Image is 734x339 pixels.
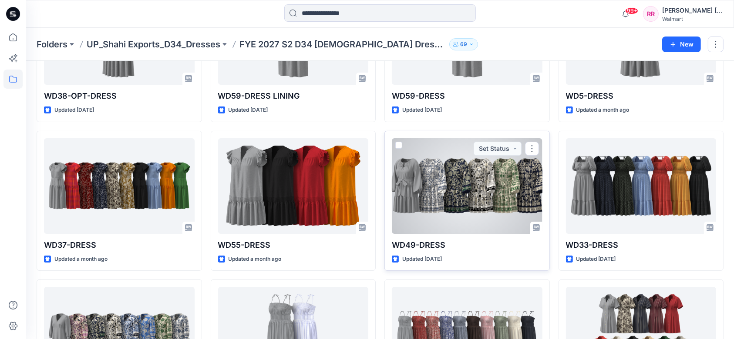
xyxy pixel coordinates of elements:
[44,239,195,251] p: WD37-DRESS
[566,90,717,102] p: WD5-DRESS
[402,106,442,115] p: Updated [DATE]
[576,255,616,264] p: Updated [DATE]
[402,255,442,264] p: Updated [DATE]
[54,255,108,264] p: Updated a month ago
[218,138,369,234] a: WD55-DRESS
[44,138,195,234] a: WD37-DRESS
[87,38,220,50] a: UP_Shahi Exports_D34_Dresses
[44,90,195,102] p: WD38-OPT-DRESS
[576,106,630,115] p: Updated a month ago
[218,90,369,102] p: WD59-DRESS LINING
[229,255,282,264] p: Updated a month ago
[37,38,67,50] a: Folders
[460,40,467,49] p: 69
[229,106,268,115] p: Updated [DATE]
[643,6,659,22] div: RR
[218,239,369,251] p: WD55-DRESS
[392,90,542,102] p: WD59-DRESS
[566,239,717,251] p: WD33-DRESS
[54,106,94,115] p: Updated [DATE]
[392,239,542,251] p: WD49-DRESS
[449,38,478,50] button: 69
[662,5,723,16] div: [PERSON_NAME] [PERSON_NAME]
[392,138,542,234] a: WD49-DRESS
[566,138,717,234] a: WD33-DRESS
[239,38,446,50] p: FYE 2027 S2 D34 [DEMOGRAPHIC_DATA] Dresses - Shahi
[625,7,638,14] span: 99+
[662,37,701,52] button: New
[662,16,723,22] div: Walmart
